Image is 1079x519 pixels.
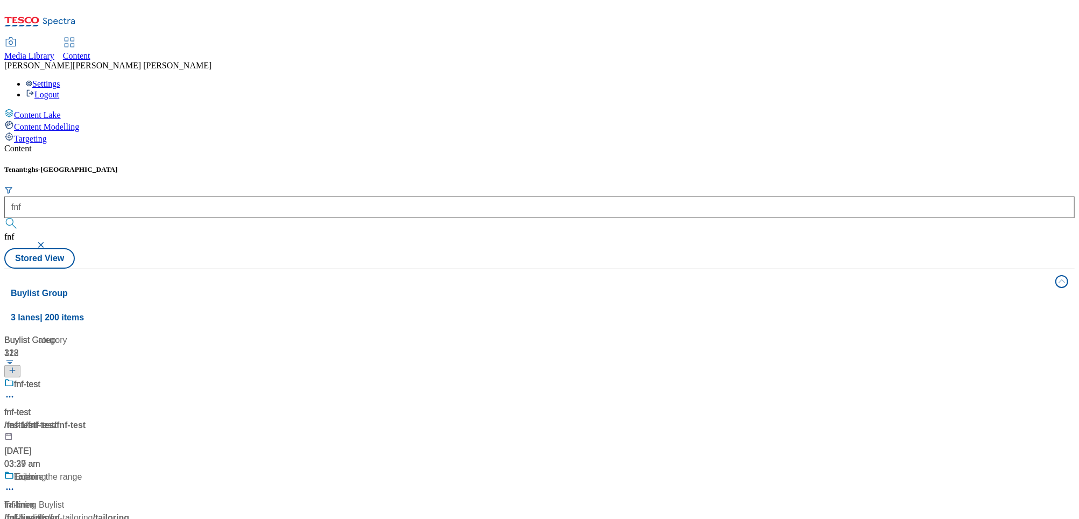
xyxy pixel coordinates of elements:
span: 3 lanes | 200 items [11,313,84,322]
a: Targeting [4,132,1075,144]
div: fnf-test [14,378,40,391]
span: Content Modelling [14,122,79,131]
span: Targeting [14,134,47,143]
button: Buylist Group3 lanes| 200 items [4,269,1075,329]
a: Logout [26,90,59,99]
span: / fnf-test [25,420,54,430]
div: Tailoring Buylist [4,499,64,511]
a: Media Library [4,38,54,61]
span: / test1 [4,420,25,430]
a: Content Modelling [4,120,1075,132]
span: Content [63,51,90,60]
svg: Search Filters [4,186,13,194]
span: ghs-[GEOGRAPHIC_DATA] [28,165,118,173]
a: Content [63,38,90,61]
input: Search [4,197,1075,218]
span: / fnf-test [54,420,86,430]
div: Tailoring [14,471,46,483]
span: [PERSON_NAME] [4,61,73,70]
div: Content [4,144,1075,153]
div: Buylist Category [4,334,139,347]
div: [DATE] [4,445,139,458]
div: 03:39 am [4,458,139,471]
h5: Tenant: [4,165,1075,174]
span: Media Library [4,51,54,60]
div: fnf-test [4,406,31,419]
span: Content Lake [14,110,61,120]
a: Settings [26,79,60,88]
h4: Buylist Group [11,287,1049,300]
span: fnf [4,232,15,241]
span: [PERSON_NAME] [PERSON_NAME] [73,61,211,70]
div: 312 [4,347,139,360]
a: Content Lake [4,108,1075,120]
button: Stored View [4,248,75,269]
